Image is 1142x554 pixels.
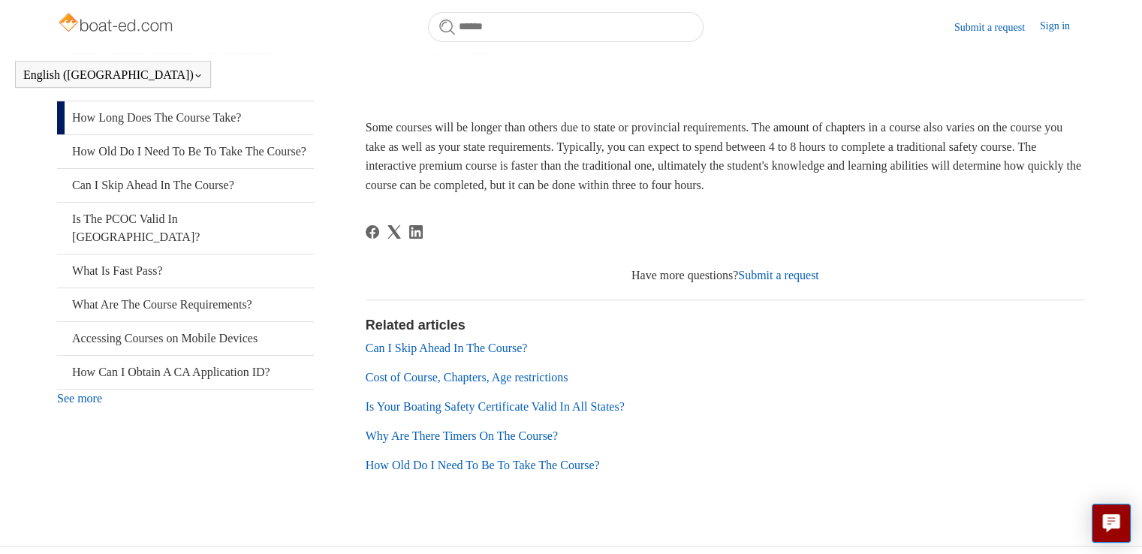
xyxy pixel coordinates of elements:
[366,266,1085,285] div: Have more questions?
[57,322,314,355] a: Accessing Courses on Mobile Devices
[954,20,1040,35] a: Submit a request
[366,459,600,471] a: How Old Do I Need To Be To Take The Course?
[387,225,401,239] svg: Share this page on X Corp
[57,101,314,134] a: How Long Does The Course Take?
[1092,504,1131,543] button: Live chat
[57,9,176,39] img: Boat-Ed Help Center home page
[366,118,1085,194] p: Some courses will be longer than others due to state or provincial requirements. The amount of ch...
[366,225,379,239] svg: Share this page on Facebook
[57,356,314,389] a: How Can I Obtain A CA Application ID?
[409,225,423,239] svg: Share this page on LinkedIn
[57,135,314,168] a: How Old Do I Need To Be To Take The Course?
[57,288,314,321] a: What Are The Course Requirements?
[366,400,625,413] a: Is Your Boating Safety Certificate Valid In All States?
[57,203,314,254] a: Is The PCOC Valid In [GEOGRAPHIC_DATA]?
[387,225,401,239] a: X Corp
[409,225,423,239] a: LinkedIn
[57,254,314,288] a: What Is Fast Pass?
[366,342,528,354] a: Can I Skip Ahead In The Course?
[57,392,102,405] a: See more
[57,169,314,202] a: Can I Skip Ahead In The Course?
[738,269,819,282] a: Submit a request
[23,68,203,82] button: English ([GEOGRAPHIC_DATA])
[366,315,1085,336] h2: Related articles
[1040,18,1085,36] a: Sign in
[428,12,704,42] input: Search
[366,371,568,384] a: Cost of Course, Chapters, Age restrictions
[366,225,379,239] a: Facebook
[366,429,558,442] a: Why Are There Timers On The Course?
